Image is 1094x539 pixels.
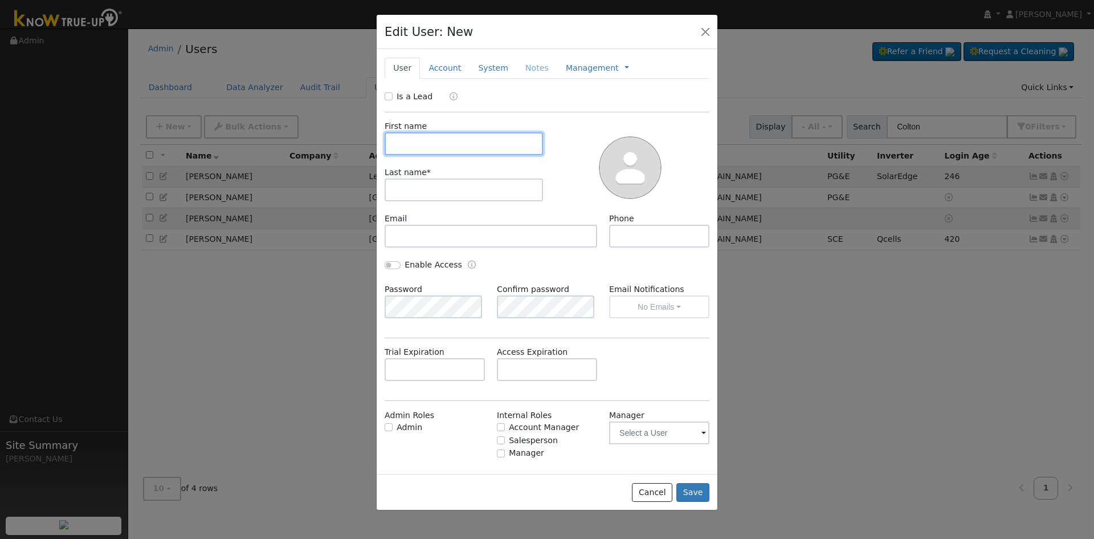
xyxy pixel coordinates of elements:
label: Salesperson [509,435,558,447]
label: Password [385,283,422,295]
input: Select a User [609,422,709,444]
div: Stats [684,472,709,484]
a: System [470,58,517,79]
label: Internal Roles [497,410,552,422]
button: Save [676,483,709,502]
label: Trial Expiration [385,346,444,358]
span: Required [427,168,431,177]
h4: Edit User: New [385,23,473,41]
button: Cancel [632,483,672,502]
a: Enable Access [468,259,476,272]
label: First name [385,120,427,132]
a: User [385,58,420,79]
input: Salesperson [497,436,505,444]
input: Admin [385,423,393,431]
label: Email Notifications [609,283,709,295]
input: Is a Lead [385,92,393,100]
label: Last name [385,167,431,179]
a: Lead [441,91,458,104]
label: Account Manager [509,422,579,433]
label: Manager [509,447,544,459]
label: Access Expiration [497,346,568,358]
a: Account [420,58,470,79]
a: Management [566,62,619,74]
label: Admin Roles [385,410,434,422]
input: Account Manager [497,423,505,431]
label: Phone [609,213,634,225]
label: Manager [609,410,644,422]
label: Confirm password [497,283,569,295]
label: Admin [397,422,422,433]
label: Email [385,213,407,225]
label: Is a Lead [397,91,432,103]
input: Manager [497,449,505,457]
label: Enable Access [405,259,462,271]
